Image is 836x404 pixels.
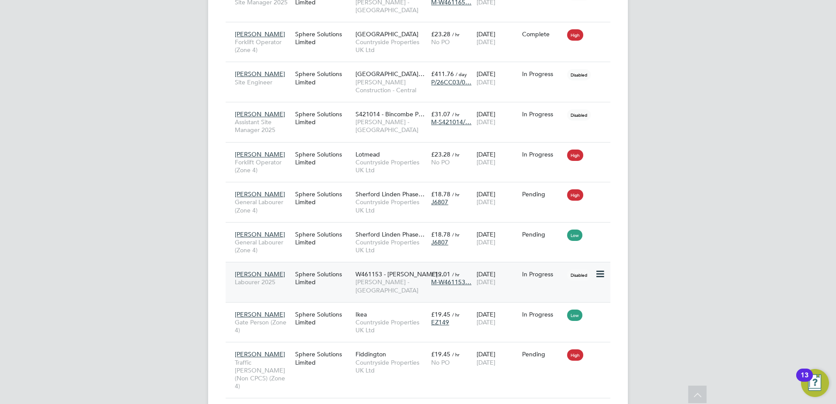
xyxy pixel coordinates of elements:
span: £19.01 [431,270,450,278]
span: [PERSON_NAME] Construction - Central [355,78,427,94]
span: £18.78 [431,190,450,198]
span: Low [567,310,582,321]
span: High [567,189,583,201]
div: [DATE] [474,306,520,331]
span: / day [456,71,467,77]
span: Traffic [PERSON_NAME] (Non CPCS) (Zone 4) [235,359,291,390]
span: Sherford Linden Phase… [355,230,425,238]
span: Fiddington [355,350,386,358]
a: [PERSON_NAME]General Labourer (Zone 4)Sphere Solutions LimitedSherford Linden Phase…Countryside P... [233,226,610,233]
span: Countryside Properties UK Ltd [355,38,427,54]
span: Countryside Properties UK Ltd [355,318,427,334]
div: Sphere Solutions Limited [293,106,353,130]
div: [DATE] [474,346,520,370]
div: Sphere Solutions Limited [293,186,353,210]
span: No PO [431,359,450,366]
span: Countryside Properties UK Ltd [355,238,427,254]
span: [DATE] [477,238,495,246]
div: [DATE] [474,186,520,210]
span: £31.07 [431,110,450,118]
div: Sphere Solutions Limited [293,66,353,90]
span: Gate Person (Zone 4) [235,318,291,334]
div: Sphere Solutions Limited [293,226,353,251]
span: [PERSON_NAME] [235,350,285,358]
div: In Progress [522,270,563,278]
div: Sphere Solutions Limited [293,306,353,331]
span: Sherford Linden Phase… [355,190,425,198]
span: [GEOGRAPHIC_DATA] [355,30,418,38]
span: [PERSON_NAME] [235,150,285,158]
span: [PERSON_NAME] [235,270,285,278]
span: Low [567,230,582,241]
span: [PERSON_NAME] [235,310,285,318]
a: [PERSON_NAME]Gate Person (Zone 4)Sphere Solutions LimitedIkeaCountryside Properties UK Ltd£19.45 ... [233,306,610,313]
div: [DATE] [474,226,520,251]
span: / hr [452,151,460,158]
span: S421014 - Bincombe P… [355,110,425,118]
a: [PERSON_NAME]Forklift Operator (Zone 4)Sphere Solutions Limited[GEOGRAPHIC_DATA]Countryside Prope... [233,25,610,33]
span: [PERSON_NAME] - [GEOGRAPHIC_DATA] [355,118,427,134]
div: In Progress [522,150,563,158]
span: J6807 [431,198,448,206]
div: In Progress [522,310,563,318]
span: General Labourer (Zone 4) [235,238,291,254]
span: M-S421014/… [431,118,471,126]
a: [PERSON_NAME]Assistant Site Manager 2025Sphere Solutions LimitedS421014 - Bincombe P…[PERSON_NAME... [233,105,610,113]
span: J6807 [431,238,448,246]
span: [DATE] [477,158,495,166]
div: Pending [522,350,563,358]
span: Labourer 2025 [235,278,291,286]
span: [PERSON_NAME] [235,110,285,118]
span: Assistant Site Manager 2025 [235,118,291,134]
span: Lotmead [355,150,380,158]
span: / hr [452,231,460,238]
div: [DATE] [474,266,520,290]
span: Ikea [355,310,367,318]
span: [PERSON_NAME] - [GEOGRAPHIC_DATA] [355,278,427,294]
div: Sphere Solutions Limited [293,346,353,370]
a: [PERSON_NAME]Traffic [PERSON_NAME] (Non CPCS) (Zone 4)Sphere Solutions LimitedFiddingtonCountrysi... [233,345,610,353]
span: / hr [452,111,460,118]
span: No PO [431,158,450,166]
div: [DATE] [474,66,520,90]
span: [DATE] [477,318,495,326]
div: Pending [522,190,563,198]
span: Disabled [567,69,591,80]
a: [PERSON_NAME]General Labourer (Zone 4)Sphere Solutions LimitedSherford Linden Phase…Countryside P... [233,185,610,193]
span: £23.28 [431,30,450,38]
span: EZ149 [431,318,449,326]
span: M-W461153… [431,278,471,286]
span: High [567,29,583,41]
div: 13 [801,375,808,387]
span: [DATE] [477,198,495,206]
span: / hr [452,311,460,318]
span: [PERSON_NAME] [235,190,285,198]
span: / hr [452,31,460,38]
div: Sphere Solutions Limited [293,266,353,290]
span: Site Engineer [235,78,291,86]
span: General Labourer (Zone 4) [235,198,291,214]
span: High [567,349,583,361]
span: / hr [452,351,460,358]
span: Countryside Properties UK Ltd [355,359,427,374]
span: £18.78 [431,230,450,238]
div: [DATE] [474,106,520,130]
span: Forklift Operator (Zone 4) [235,158,291,174]
div: Sphere Solutions Limited [293,26,353,50]
div: [DATE] [474,146,520,171]
span: P/26CC03/0… [431,78,471,86]
span: / hr [452,191,460,198]
div: In Progress [522,70,563,78]
span: Disabled [567,109,591,121]
span: [GEOGRAPHIC_DATA]… [355,70,425,78]
span: Disabled [567,269,591,281]
span: [DATE] [477,118,495,126]
span: W461153 - [PERSON_NAME]… [355,270,444,278]
span: [DATE] [477,359,495,366]
span: [PERSON_NAME] [235,70,285,78]
span: £23.28 [431,150,450,158]
span: High [567,150,583,161]
span: Countryside Properties UK Ltd [355,158,427,174]
span: [DATE] [477,38,495,46]
span: / hr [452,271,460,278]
